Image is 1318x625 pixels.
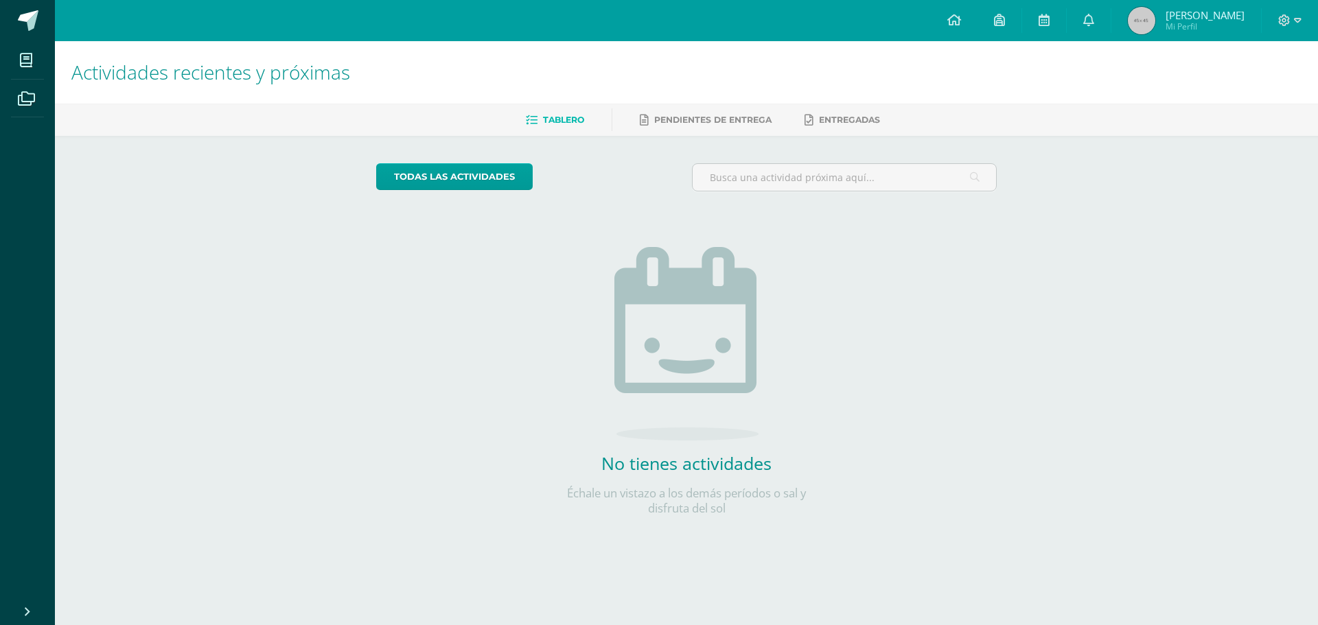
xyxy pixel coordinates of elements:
[654,115,772,125] span: Pendientes de entrega
[549,451,824,475] h2: No tienes actividades
[376,163,533,190] a: todas las Actividades
[693,164,997,191] input: Busca una actividad próxima aquí...
[1166,21,1245,32] span: Mi Perfil
[1128,7,1155,34] img: 45x45
[543,115,584,125] span: Tablero
[71,59,350,85] span: Actividades recientes y próximas
[819,115,880,125] span: Entregadas
[526,109,584,131] a: Tablero
[805,109,880,131] a: Entregadas
[614,247,759,440] img: no_activities.png
[640,109,772,131] a: Pendientes de entrega
[549,486,824,516] p: Échale un vistazo a los demás períodos o sal y disfruta del sol
[1166,8,1245,22] span: [PERSON_NAME]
